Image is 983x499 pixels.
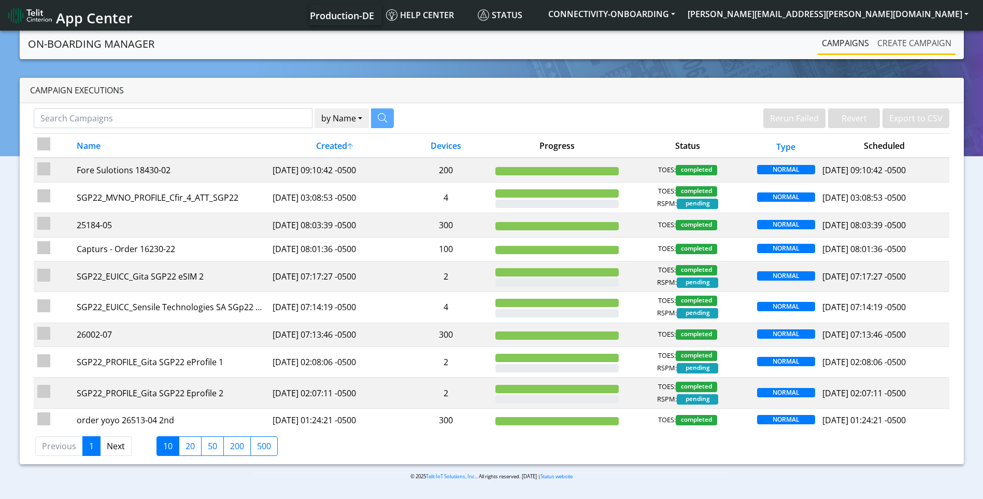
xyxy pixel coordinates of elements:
[386,9,397,21] img: knowledge.svg
[269,378,400,408] td: [DATE] 02:07:11 -0500
[542,5,681,23] button: CONNECTIVITY-ONBOARDING
[28,34,154,54] a: On-Boarding Manager
[474,5,542,25] a: Status
[822,164,906,176] span: [DATE] 09:10:42 -0500
[77,191,265,204] div: SGP22_MVNO_PROFILE_Cfir_4_ATT_SGP22
[677,278,718,288] span: pending
[269,323,400,346] td: [DATE] 07:13:46 -0500
[400,213,492,237] td: 300
[156,436,179,456] label: 10
[400,347,492,378] td: 2
[400,261,492,292] td: 2
[757,302,815,311] span: NORMAL
[400,378,492,408] td: 2
[400,323,492,346] td: 300
[400,182,492,213] td: 4
[77,387,265,399] div: SGP22_PROFILE_Gita SGP22 Eprofile 2
[658,382,676,392] span: TOES:
[8,4,131,26] a: App Center
[658,244,676,254] span: TOES:
[269,158,400,182] td: [DATE] 09:10:42 -0500
[757,271,815,281] span: NORMAL
[757,415,815,424] span: NORMAL
[77,219,265,231] div: 25184-05
[677,363,718,373] span: pending
[310,9,374,22] span: Production-DE
[478,9,489,21] img: status.svg
[757,329,815,339] span: NORMAL
[426,473,476,480] a: Telit IoT Solutions, Inc.
[882,108,949,128] button: Export to CSV
[309,5,374,25] a: Your current platform instance
[34,108,312,128] input: Search Campaigns
[20,78,964,103] div: Campaign Executions
[77,270,265,283] div: SGP22_EUICC_Gita SGP22 eSIM 2
[676,415,717,425] span: completed
[657,308,677,318] span: RSPM:
[676,165,717,175] span: completed
[677,308,718,318] span: pending
[269,408,400,432] td: [DATE] 01:24:21 -0500
[77,301,265,313] div: SGP22_EUICC_Sensile Technologies SA SGp22 starter SIM
[828,108,880,128] button: Revert
[386,9,454,21] span: Help center
[676,296,717,306] span: completed
[269,292,400,323] td: [DATE] 07:14:19 -0500
[400,292,492,323] td: 4
[269,182,400,213] td: [DATE] 03:08:53 -0500
[676,220,717,230] span: completed
[77,414,265,426] div: order yoyo 26513-04 2nd
[400,158,492,182] td: 200
[676,244,717,254] span: completed
[77,356,265,368] div: SGP22_PROFILE_Gita SGP22 eProfile 1
[77,328,265,341] div: 26002-07
[822,329,906,340] span: [DATE] 07:13:46 -0500
[8,7,52,24] img: logo-telit-cinterion-gw-new.png
[822,192,906,203] span: [DATE] 03:08:53 -0500
[657,394,677,405] span: RSPM:
[658,165,676,175] span: TOES:
[657,363,677,373] span: RSPM:
[658,351,676,361] span: TOES:
[677,394,718,405] span: pending
[873,33,956,53] a: Create campaign
[400,134,492,158] th: Devices
[822,243,906,255] span: [DATE] 08:01:36 -0500
[315,108,369,128] button: by Name
[82,436,101,456] a: 1
[100,436,132,456] a: Next
[822,219,906,231] span: [DATE] 08:03:39 -0500
[269,261,400,292] td: [DATE] 07:17:27 -0500
[56,8,133,27] span: App Center
[658,296,676,306] span: TOES:
[269,237,400,261] td: [DATE] 08:01:36 -0500
[757,165,815,174] span: NORMAL
[250,436,278,456] label: 500
[757,357,815,366] span: NORMAL
[478,9,522,21] span: Status
[757,192,815,202] span: NORMAL
[822,414,906,426] span: [DATE] 01:24:21 -0500
[657,278,677,288] span: RSPM:
[676,382,717,392] span: completed
[681,5,975,23] button: [PERSON_NAME][EMAIL_ADDRESS][PERSON_NAME][DOMAIN_NAME]
[818,33,873,53] a: Campaigns
[676,351,717,361] span: completed
[757,388,815,397] span: NORMAL
[201,436,224,456] label: 50
[676,186,717,197] span: completed
[676,329,717,340] span: completed
[658,415,676,425] span: TOES:
[269,213,400,237] td: [DATE] 08:03:39 -0500
[179,436,202,456] label: 20
[753,134,819,158] th: Type
[77,164,265,176] div: Fore Sulotions 18430-02
[822,271,906,282] span: [DATE] 07:17:27 -0500
[819,134,950,158] th: Scheduled
[253,473,730,480] p: © 2025 . All rights reserved. [DATE] |
[658,220,676,230] span: TOES:
[657,199,677,209] span: RSPM:
[757,220,815,229] span: NORMAL
[822,301,906,313] span: [DATE] 07:14:19 -0500
[763,108,825,128] button: Rerun Failed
